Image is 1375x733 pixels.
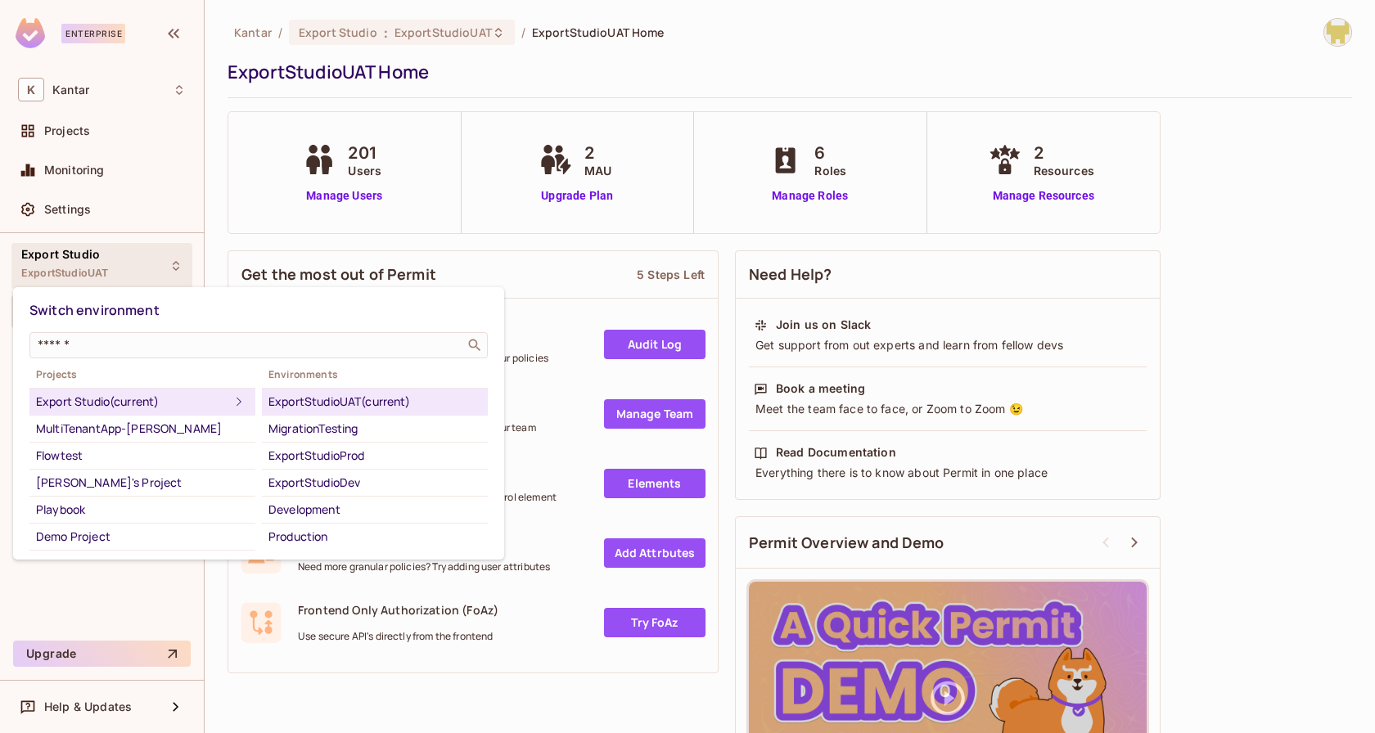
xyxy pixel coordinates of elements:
div: MigrationTesting [268,419,481,438]
div: ExportStudioUAT (current) [268,392,481,411]
span: Environments [262,368,488,381]
div: [PERSON_NAME]'s Project [36,473,249,492]
div: Demo Project [36,527,249,546]
div: Production [268,527,481,546]
div: MultiTenantApp-[PERSON_NAME] [36,419,249,438]
span: Switch environment [29,301,160,319]
div: ExportStudioDev [268,473,481,492]
span: Projects [29,368,255,381]
div: Export Studio (current) [36,392,229,411]
div: Development [268,500,481,519]
div: Flowtest [36,446,249,465]
div: ExportStudioProd [268,446,481,465]
div: Playbook [36,500,249,519]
